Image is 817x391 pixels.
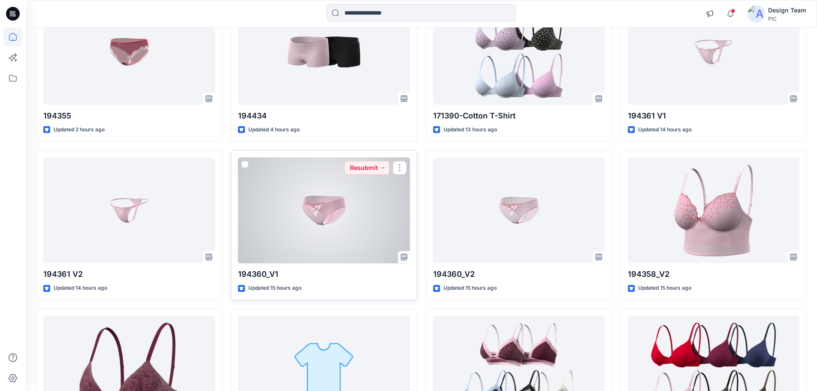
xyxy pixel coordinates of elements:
p: 171390-Cotton T-Shirt [433,110,605,122]
div: PIC [768,15,806,22]
div: Design Team [768,5,806,15]
img: avatar [748,5,765,22]
p: Updated 15 hours ago [638,284,691,293]
a: 194361 V2 [43,158,215,264]
p: Updated 15 hours ago [443,284,497,293]
p: 194434 [238,110,410,122]
p: 194358_V2 [628,268,799,280]
a: 194360_V2 [433,158,605,264]
p: Updated 14 hours ago [638,125,692,134]
p: 194360_V1 [238,268,410,280]
p: 194360_V2 [433,268,605,280]
p: Updated 13 hours ago [443,125,497,134]
p: Updated 15 hours ago [248,284,301,293]
p: 194355 [43,110,215,122]
a: 194358_V2 [628,158,799,264]
a: 194360_V1 [238,158,410,264]
p: 194361 V1 [628,110,799,122]
p: Updated 14 hours ago [54,284,107,293]
p: Updated 4 hours ago [248,125,300,134]
p: 194361 V2 [43,268,215,280]
p: Updated 2 hours ago [54,125,105,134]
